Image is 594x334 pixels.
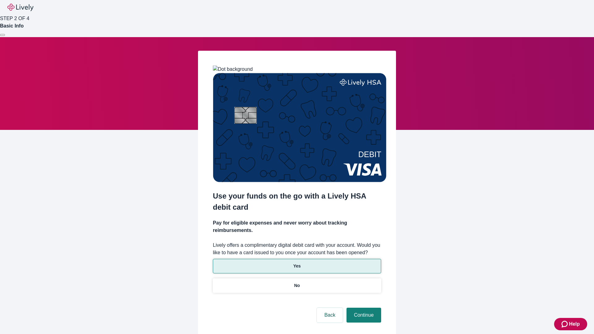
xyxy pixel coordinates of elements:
[7,4,33,11] img: Lively
[213,242,381,256] label: Lively offers a complimentary digital debit card with your account. Would you like to have a card...
[213,73,386,182] img: Debit card
[346,308,381,323] button: Continue
[213,278,381,293] button: No
[213,191,381,213] h2: Use your funds on the go with a Lively HSA debit card
[213,66,253,73] img: Dot background
[569,320,580,328] span: Help
[294,282,300,289] p: No
[293,263,301,269] p: Yes
[213,219,381,234] h4: Pay for eligible expenses and never worry about tracking reimbursements.
[554,318,587,330] button: Zendesk support iconHelp
[562,320,569,328] svg: Zendesk support icon
[213,259,381,273] button: Yes
[317,308,343,323] button: Back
